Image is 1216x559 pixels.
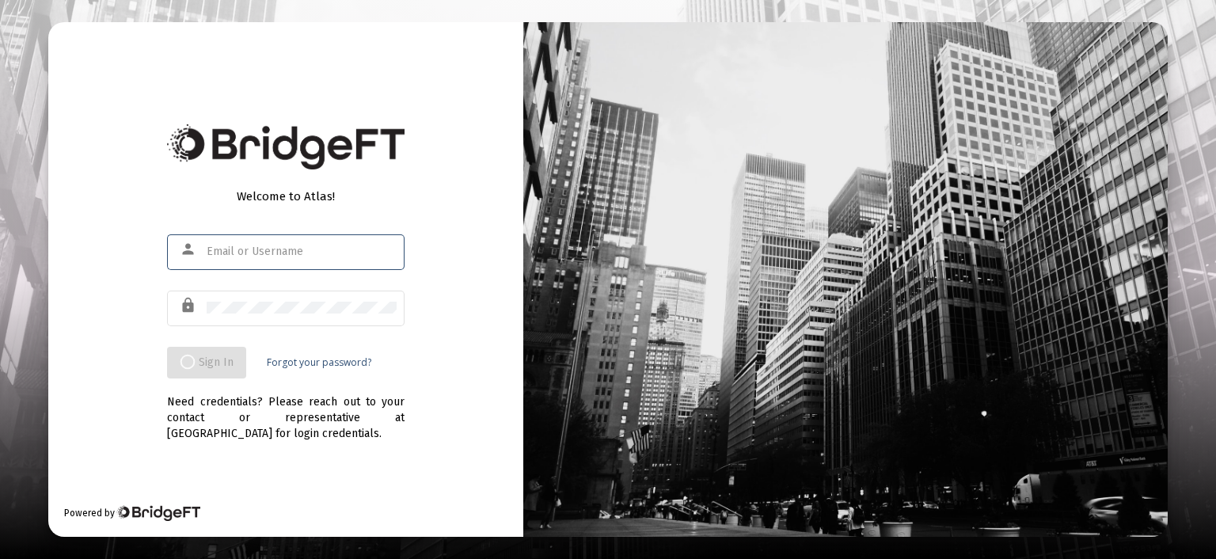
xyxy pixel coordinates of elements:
button: Sign In [167,347,246,378]
span: Sign In [180,356,234,369]
mat-icon: person [180,240,199,259]
div: Welcome to Atlas! [167,188,405,204]
div: Powered by [64,505,199,521]
div: Need credentials? Please reach out to your contact or representative at [GEOGRAPHIC_DATA] for log... [167,378,405,442]
mat-icon: lock [180,296,199,315]
img: Bridge Financial Technology Logo [167,124,405,169]
input: Email or Username [207,245,397,258]
img: Bridge Financial Technology Logo [116,505,199,521]
a: Forgot your password? [267,355,371,371]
